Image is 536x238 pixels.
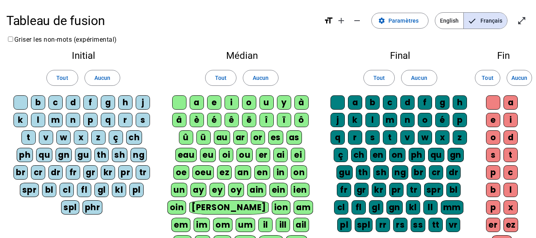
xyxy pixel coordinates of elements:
[411,218,425,232] div: ss
[101,113,115,127] div: q
[217,165,232,180] div: ez
[388,16,419,25] span: Paramètres
[228,183,244,197] div: oy
[66,113,80,127] div: n
[475,70,500,86] button: Tout
[411,73,427,83] span: Aucun
[383,95,397,110] div: c
[373,73,385,83] span: Tout
[83,200,103,215] div: phr
[242,95,256,110] div: o
[94,148,109,162] div: th
[503,183,518,197] div: l
[334,148,348,162] div: ç
[131,148,147,162] div: ng
[175,148,197,162] div: eau
[243,70,279,86] button: Aucun
[428,218,443,232] div: tt
[225,95,239,110] div: i
[376,218,390,232] div: rr
[348,95,362,110] div: a
[352,200,366,215] div: fl
[336,165,353,180] div: gu
[435,113,450,127] div: é
[411,165,426,180] div: br
[200,148,216,162] div: eu
[167,51,317,60] h2: Médian
[383,113,397,127] div: m
[259,95,274,110] div: u
[503,95,518,110] div: a
[286,130,302,145] div: as
[486,200,500,215] div: p
[355,218,373,232] div: spl
[356,165,370,180] div: th
[277,113,291,127] div: ï
[112,148,127,162] div: sh
[401,70,437,86] button: Aucun
[330,130,345,145] div: q
[363,70,395,86] button: Tout
[101,165,115,180] div: kr
[503,218,518,232] div: ez
[333,13,349,29] button: Augmenter la taille de la police
[453,113,467,127] div: p
[429,165,443,180] div: cr
[219,148,233,162] div: oi
[136,95,150,110] div: j
[247,183,266,197] div: ain
[392,165,408,180] div: ng
[334,200,348,215] div: cl
[56,148,72,162] div: gn
[48,113,63,127] div: m
[136,113,150,127] div: s
[31,113,45,127] div: l
[242,113,256,127] div: ë
[511,73,527,83] span: Aucun
[383,130,397,145] div: t
[446,183,461,197] div: bl
[61,200,79,215] div: spl
[294,200,313,215] div: am
[118,165,133,180] div: pr
[236,218,255,232] div: um
[370,148,386,162] div: en
[503,165,518,180] div: c
[514,13,530,29] button: Entrer en plein écran
[94,73,110,83] span: Aucun
[276,218,290,232] div: ill
[20,183,39,197] div: spr
[253,73,269,83] span: Aucun
[291,148,305,162] div: ei
[464,13,507,29] span: Français
[486,130,500,145] div: o
[330,51,471,60] h2: Final
[272,200,291,215] div: ion
[484,51,523,60] h2: Fin
[118,113,133,127] div: r
[66,165,80,180] div: fr
[407,183,421,197] div: tr
[453,95,467,110] div: h
[386,200,403,215] div: gn
[330,113,345,127] div: j
[192,165,214,180] div: oeu
[273,165,288,180] div: in
[486,113,500,127] div: e
[435,13,463,29] span: English
[17,148,33,162] div: ph
[365,95,380,110] div: b
[378,17,385,24] mat-icon: settings
[503,200,518,215] div: x
[235,165,251,180] div: an
[418,95,432,110] div: f
[336,16,346,25] mat-icon: add
[109,130,123,145] div: ç
[36,148,52,162] div: qu
[171,183,187,197] div: un
[256,148,270,162] div: er
[233,130,248,145] div: ar
[126,130,142,145] div: ch
[66,95,80,110] div: d
[277,95,291,110] div: y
